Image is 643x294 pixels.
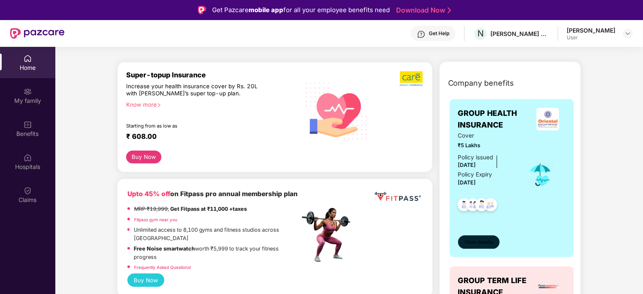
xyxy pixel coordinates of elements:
[373,189,422,205] img: fppp.png
[417,30,425,38] img: svg+xml;base64,PHN2ZyBpZD0iSGVscC0zMngzMiIgeG1sbnM9Imh0dHA6Ly93d3cudzMub3JnLzIwMDAvc3ZnIiB3aWR0aD...
[448,77,514,89] span: Company benefits
[537,108,559,130] img: insurerLogo
[458,153,493,162] div: Policy issued
[127,274,165,287] button: Buy Now
[490,30,549,38] div: [PERSON_NAME] Technologies Private Limited
[134,245,195,252] strong: Free Noise smartwatch
[567,26,615,34] div: [PERSON_NAME]
[458,107,530,131] span: GROUP HEALTH INSURANCE
[480,196,501,216] img: svg+xml;base64,PHN2ZyB4bWxucz0iaHR0cDovL3d3dy53My5vcmcvMjAwMC9zdmciIHdpZHRoPSI0OC45NDMiIGhlaWdodD...
[249,6,283,14] strong: mobile app
[126,123,264,129] div: Starting from as low as
[396,6,449,15] a: Download Now
[458,141,516,150] span: ₹5 Lakhs
[472,196,492,216] img: svg+xml;base64,PHN2ZyB4bWxucz0iaHR0cDovL3d3dy53My5vcmcvMjAwMC9zdmciIHdpZHRoPSI0OC45NDMiIGhlaWdodD...
[127,190,298,198] b: on Fitpass pro annual membership plan
[23,120,32,129] img: svg+xml;base64,PHN2ZyBpZD0iQmVuZWZpdHMiIHhtbG5zPSJodHRwOi8vd3d3LnczLm9yZy8yMDAwL3N2ZyIgd2lkdGg9Ij...
[454,196,474,216] img: svg+xml;base64,PHN2ZyB4bWxucz0iaHR0cDovL3d3dy53My5vcmcvMjAwMC9zdmciIHdpZHRoPSI0OC45NDMiIGhlaWdodD...
[134,226,300,243] p: Unlimited access to 8,100 gyms and fitness studios across [GEOGRAPHIC_DATA]
[458,162,476,168] span: [DATE]
[527,161,554,189] img: icon
[458,235,500,249] button: View details
[458,170,493,179] div: Policy Expiry
[198,6,206,14] img: Logo
[463,196,483,216] img: svg+xml;base64,PHN2ZyB4bWxucz0iaHR0cDovL3d3dy53My5vcmcvMjAwMC9zdmciIHdpZHRoPSI0OC45MTUiIGhlaWdodD...
[126,132,291,142] div: ₹ 608.00
[458,131,516,140] span: Cover
[126,101,295,107] div: Know more
[127,190,170,198] b: Upto 45% off
[23,187,32,195] img: svg+xml;base64,PHN2ZyBpZD0iQ2xhaW0iIHhtbG5zPSJodHRwOi8vd3d3LnczLm9yZy8yMDAwL3N2ZyIgd2lkdGg9IjIwIi...
[134,206,169,212] del: MRP ₹19,999,
[448,6,451,15] img: Stroke
[477,28,484,38] span: N
[458,179,476,186] span: [DATE]
[170,206,247,212] strong: Get Fitpass at ₹11,000 +taxes
[134,265,191,270] a: Frequently Asked Questions!
[299,206,358,264] img: fpp.png
[212,5,390,15] div: Get Pazcare for all your employee benefits need
[126,151,162,164] button: Buy Now
[300,73,374,148] img: svg+xml;base64,PHN2ZyB4bWxucz0iaHR0cDovL3d3dy53My5vcmcvMjAwMC9zdmciIHhtbG5zOnhsaW5rPSJodHRwOi8vd3...
[23,54,32,63] img: svg+xml;base64,PHN2ZyBpZD0iSG9tZSIgeG1sbnM9Imh0dHA6Ly93d3cudzMub3JnLzIwMDAvc3ZnIiB3aWR0aD0iMjAiIG...
[10,28,65,39] img: New Pazcare Logo
[134,245,300,261] p: worth ₹5,999 to track your fitness progress
[134,217,177,222] a: Fitpass gym near you
[157,103,161,107] span: right
[625,30,631,37] img: svg+xml;base64,PHN2ZyBpZD0iRHJvcGRvd24tMzJ4MzIiIHhtbG5zPSJodHRwOi8vd3d3LnczLm9yZy8yMDAwL3N2ZyIgd2...
[126,71,300,79] div: Super-topup Insurance
[567,34,615,41] div: User
[400,71,424,87] img: b5dec4f62d2307b9de63beb79f102df3.png
[126,83,264,98] div: Increase your health insurance cover by Rs. 20L with [PERSON_NAME]’s super top-up plan.
[23,87,32,96] img: svg+xml;base64,PHN2ZyB3aWR0aD0iMjAiIGhlaWdodD0iMjAiIHZpZXdCb3g9IjAgMCAyMCAyMCIgZmlsbD0ibm9uZSIgeG...
[23,153,32,162] img: svg+xml;base64,PHN2ZyBpZD0iSG9zcGl0YWxzIiB4bWxucz0iaHR0cDovL3d3dy53My5vcmcvMjAwMC9zdmciIHdpZHRoPS...
[464,238,493,246] span: View details
[429,30,449,37] div: Get Help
